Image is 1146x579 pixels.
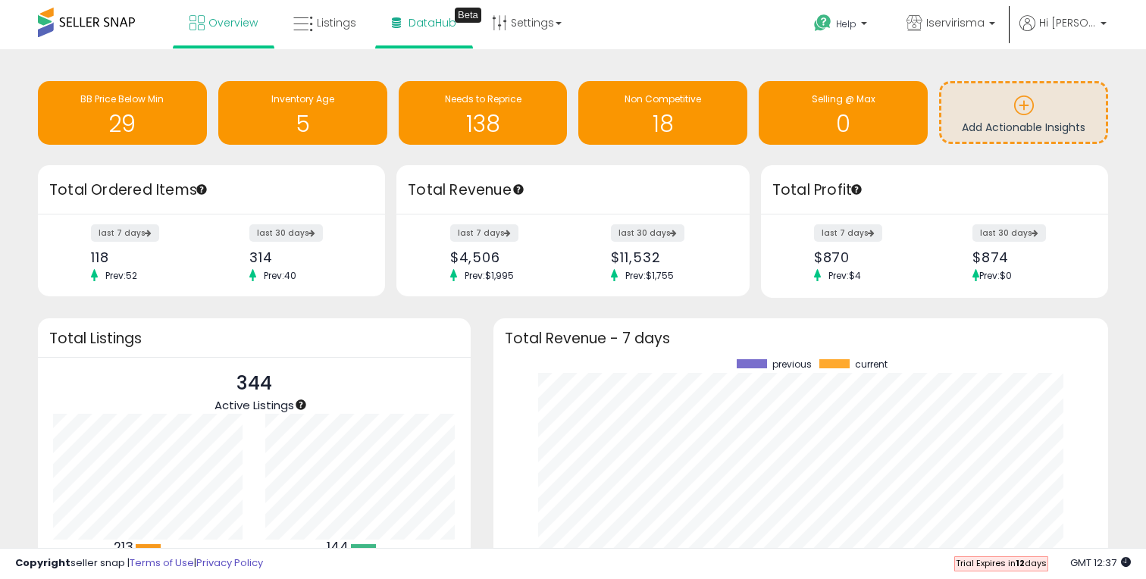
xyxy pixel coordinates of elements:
a: Needs to Reprice 138 [399,81,568,145]
span: Inventory Age [271,92,334,105]
label: last 7 days [450,224,518,242]
h3: Total Ordered Items [49,180,374,201]
label: last 7 days [91,224,159,242]
span: Listings [317,15,356,30]
h1: 29 [45,111,199,136]
h3: Total Revenue - 7 days [505,333,1097,344]
a: Privacy Policy [196,556,263,570]
span: BB Price Below Min [80,92,164,105]
div: $11,532 [611,249,722,265]
span: Prev: 40 [256,269,304,282]
span: Prev: $4 [821,269,869,282]
h1: 18 [586,111,740,136]
span: Hi [PERSON_NAME] [1039,15,1096,30]
div: Tooltip anchor [455,8,481,23]
label: last 7 days [814,224,882,242]
span: Iservirisma [926,15,985,30]
span: Prev: 52 [98,269,145,282]
div: 314 [249,249,359,265]
span: Help [836,17,856,30]
div: Tooltip anchor [850,183,863,196]
h3: Total Listings [49,333,459,344]
a: Selling @ Max 0 [759,81,928,145]
span: Trial Expires in days [956,557,1047,569]
h1: 0 [766,111,920,136]
span: Prev: $1,995 [457,269,521,282]
p: 344 [214,369,294,398]
div: 118 [91,249,200,265]
span: 2025-10-8 12:37 GMT [1070,556,1131,570]
a: Inventory Age 5 [218,81,387,145]
span: Overview [208,15,258,30]
span: Needs to Reprice [445,92,521,105]
strong: Copyright [15,556,70,570]
a: Terms of Use [130,556,194,570]
b: 12 [1016,557,1025,569]
span: Prev: $1,755 [618,269,681,282]
div: Tooltip anchor [195,183,208,196]
div: $870 [814,249,923,265]
b: 213 [114,538,133,556]
a: Help [802,2,882,49]
a: Hi [PERSON_NAME] [1019,15,1107,49]
h1: 5 [226,111,380,136]
div: Tooltip anchor [512,183,525,196]
span: DataHub [409,15,456,30]
span: Active Listings [214,397,294,413]
label: last 30 days [611,224,684,242]
div: Tooltip anchor [294,398,308,412]
label: last 30 days [972,224,1046,242]
h3: Total Profit [772,180,1097,201]
i: Get Help [813,14,832,33]
div: $874 [972,249,1082,265]
a: BB Price Below Min 29 [38,81,207,145]
span: current [855,359,888,370]
span: previous [772,359,812,370]
div: $4,506 [450,249,562,265]
span: Prev: $0 [979,269,1012,282]
a: Non Competitive 18 [578,81,747,145]
h3: Total Revenue [408,180,738,201]
a: Add Actionable Insights [941,83,1106,142]
h1: 138 [406,111,560,136]
b: 144 [327,538,349,556]
div: seller snap | | [15,556,263,571]
label: last 30 days [249,224,323,242]
span: Non Competitive [625,92,701,105]
span: Add Actionable Insights [962,120,1085,135]
span: Selling @ Max [812,92,875,105]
